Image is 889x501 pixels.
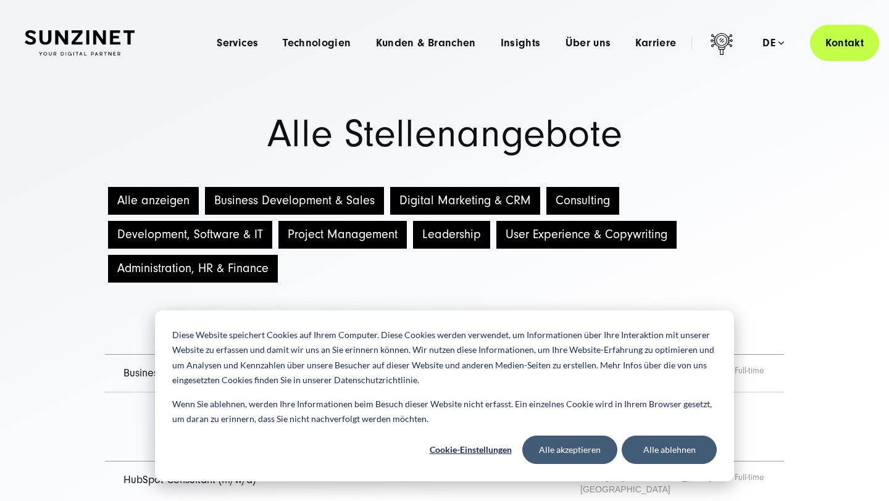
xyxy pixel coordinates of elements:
[810,25,879,61] a: Kontakt
[423,436,518,464] button: Cookie-Einstellungen
[172,328,717,388] p: Diese Website speichert Cookies auf Ihrem Computer. Diese Cookies werden verwendet, um Informatio...
[546,187,619,215] button: Consulting
[283,37,351,49] a: Technologien
[413,221,490,249] button: Leadership
[735,364,766,383] span: Full-time
[496,221,677,249] button: User Experience & Copywriting
[25,30,135,56] img: SUNZINET Full Service Digital Agentur
[278,221,407,249] button: Project Management
[105,392,784,462] li: Digital Marketing & CRM
[25,115,864,153] h1: Alle Stellenangebote
[123,473,256,486] a: HubSpot Consultant (m/w/d)
[376,37,476,49] a: Kunden & Branchen
[172,397,717,427] p: Wenn Sie ablehnen, werden Ihre Informationen beim Besuch dieser Website nicht erfasst. Ein einzel...
[390,187,540,215] button: Digital Marketing & CRM
[566,37,611,49] a: Über uns
[735,471,766,495] span: Full-time
[123,366,311,379] a: Business Development Assistant (m/w/d)
[762,37,784,49] div: de
[635,37,676,49] a: Karriere
[108,221,272,249] button: Development, Software & IT
[522,436,617,464] button: Alle akzeptieren
[108,255,278,283] button: Administration, HR & Finance
[155,310,734,481] div: Cookie banner
[205,187,384,215] button: Business Development & Sales
[108,187,199,215] button: Alle anzeigen
[105,286,784,355] li: Business Development & Sales
[217,37,258,49] a: Services
[580,471,735,495] span: Cologne [GEOGRAPHIC_DATA] [GEOGRAPHIC_DATA]
[501,37,541,49] a: Insights
[622,436,717,464] button: Alle ablehnen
